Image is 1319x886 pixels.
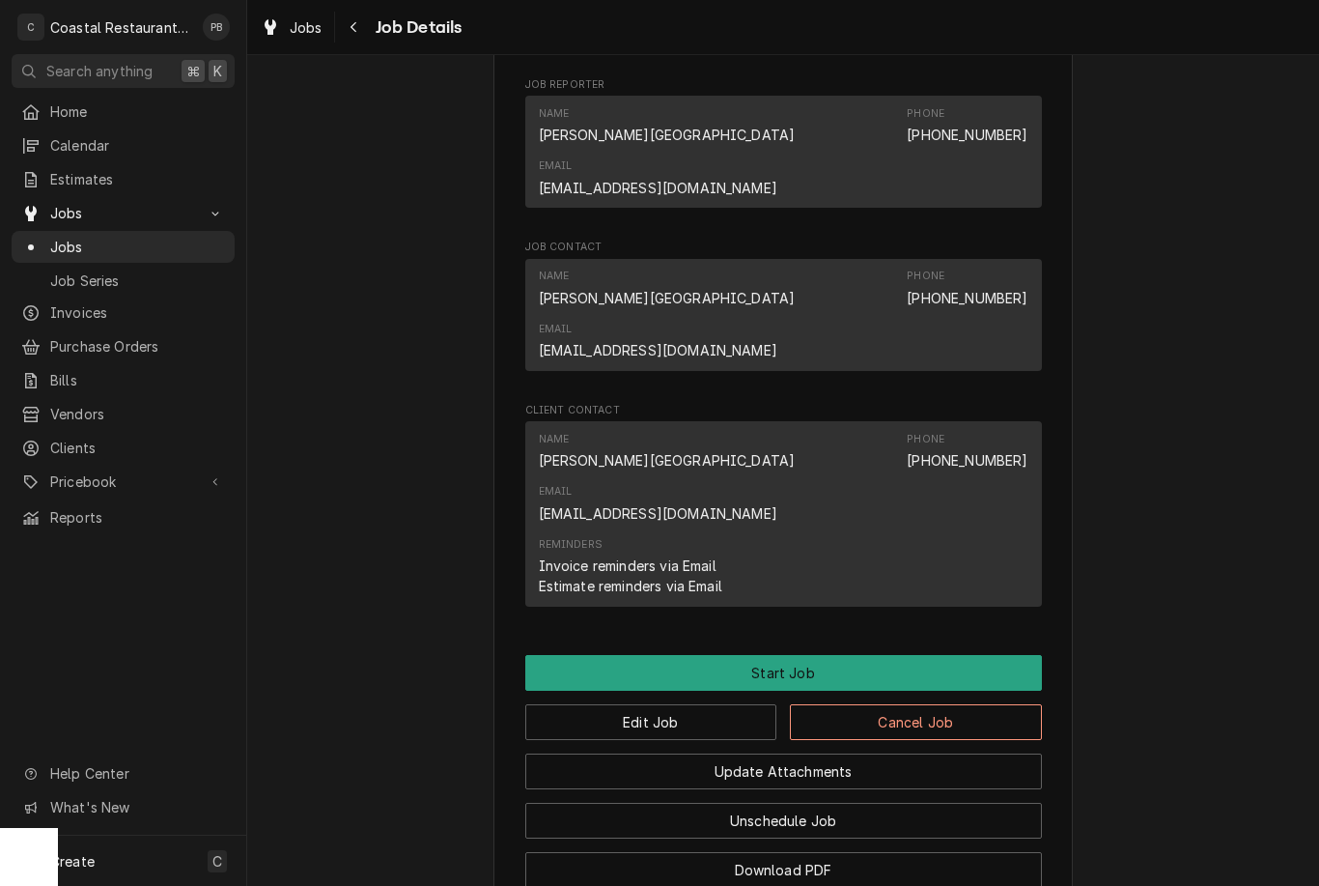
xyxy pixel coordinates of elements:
div: PB [203,14,230,41]
div: Button Group Row [525,655,1042,691]
div: Client Contact [525,403,1042,614]
a: [EMAIL_ADDRESS][DOMAIN_NAME] [539,342,777,358]
span: K [213,61,222,81]
span: Reports [50,507,225,528]
div: Email [539,158,777,197]
span: Jobs [290,17,323,38]
div: Client Contact List [525,421,1042,614]
a: Go to Jobs [12,197,235,229]
a: Vendors [12,398,235,430]
span: Purchase Orders [50,336,225,357]
div: Button Group Row [525,789,1042,839]
span: Calendar [50,135,225,156]
a: Go to Help Center [12,757,235,789]
div: Email [539,322,777,360]
a: Job Series [12,265,235,297]
a: Bills [12,364,235,396]
div: Name [539,269,570,284]
div: [PERSON_NAME][GEOGRAPHIC_DATA] [539,125,796,145]
a: Invoices [12,297,235,329]
span: Invoices [50,302,225,323]
button: Update Attachments [525,754,1042,789]
a: Home [12,96,235,128]
div: Contact [525,96,1042,208]
a: Go to Pricebook [12,466,235,498]
button: Cancel Job [790,704,1042,740]
div: Phone [907,269,1027,307]
span: Job Series [50,271,225,291]
span: Estimates [50,169,225,189]
div: Button Group Row [525,691,1042,740]
div: Phone [907,432,1027,471]
span: Jobs [50,237,225,257]
div: Job Contact List [525,259,1042,380]
div: Name [539,432,796,471]
div: Invoice reminders via Email [539,556,716,576]
a: [EMAIL_ADDRESS][DOMAIN_NAME] [539,505,777,522]
a: [EMAIL_ADDRESS][DOMAIN_NAME] [539,180,777,196]
a: Calendar [12,129,235,161]
span: Jobs [50,203,196,223]
div: Job Reporter List [525,96,1042,216]
div: Phill Blush's Avatar [203,14,230,41]
button: Navigate back [339,12,370,43]
div: Phone [907,269,944,284]
div: Name [539,432,570,447]
div: Job Reporter [525,77,1042,216]
a: [PHONE_NUMBER] [907,290,1027,306]
span: Vendors [50,404,225,424]
span: Clients [50,438,225,458]
button: Unschedule Job [525,803,1042,839]
button: Search anything⌘K [12,54,235,88]
span: Home [50,101,225,122]
a: [PHONE_NUMBER] [907,127,1027,143]
div: Phone [907,106,1027,145]
a: Jobs [12,231,235,263]
div: Button Group Row [525,740,1042,789]
div: Name [539,106,570,122]
div: Job Contact [525,240,1042,379]
span: Create [50,853,95,870]
span: ⌘ [186,61,200,81]
div: Contact [525,421,1042,606]
button: Start Job [525,655,1042,691]
div: [PERSON_NAME][GEOGRAPHIC_DATA] [539,288,796,308]
span: Help Center [50,763,223,784]
a: [PHONE_NUMBER] [907,452,1027,469]
div: Coastal Restaurant Repair [50,17,192,38]
div: Reminders [539,537,603,553]
div: Reminders [539,537,722,596]
div: Email [539,322,573,337]
div: Email [539,484,777,523]
div: Contact [525,259,1042,371]
span: Pricebook [50,472,196,492]
span: C [212,851,222,872]
span: Search anything [46,61,153,81]
a: Purchase Orders [12,330,235,362]
a: Reports [12,501,235,533]
span: Client Contact [525,403,1042,418]
span: Job Details [370,14,463,41]
span: What's New [50,797,223,817]
a: Go to What's New [12,791,235,823]
div: Name [539,269,796,307]
div: [PERSON_NAME][GEOGRAPHIC_DATA] [539,450,796,471]
div: Name [539,106,796,145]
a: Estimates [12,163,235,195]
div: C [17,14,44,41]
div: Estimate reminders via Email [539,576,722,596]
div: Phone [907,432,944,447]
a: Clients [12,432,235,464]
div: Email [539,158,573,174]
div: Email [539,484,573,500]
span: Job Reporter [525,77,1042,93]
span: Bills [50,370,225,390]
span: Job Contact [525,240,1042,255]
a: Jobs [253,12,330,43]
div: Phone [907,106,944,122]
button: Edit Job [525,704,777,740]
